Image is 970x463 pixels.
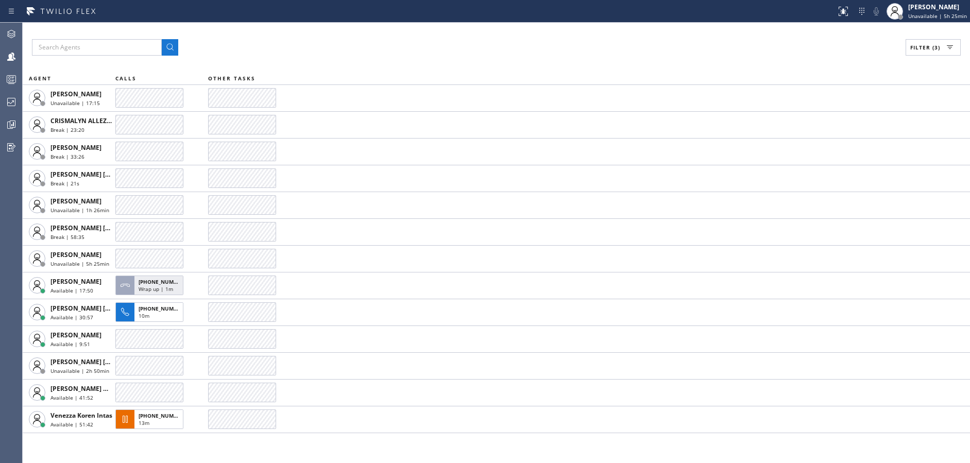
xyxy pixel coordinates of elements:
span: Unavailable | 17:15 [50,99,100,107]
button: [PHONE_NUMBER]10m [115,299,186,325]
span: Available | 41:52 [50,394,93,401]
span: 13m [139,419,149,426]
span: [PHONE_NUMBER] [139,278,185,285]
span: [PERSON_NAME] [50,277,101,286]
span: [PHONE_NUMBER] [139,305,185,312]
span: Break | 21s [50,180,79,187]
span: [PERSON_NAME] [50,250,101,259]
button: [PHONE_NUMBER]Wrap up | 1m [115,272,186,298]
span: Available | 51:42 [50,421,93,428]
span: CALLS [115,75,137,82]
span: CRISMALYN ALLEZER [50,116,114,125]
span: Filter (3) [910,44,940,51]
span: Wrap up | 1m [139,285,173,293]
span: 10m [139,312,149,319]
span: Unavailable | 1h 26min [50,207,109,214]
button: Mute [869,4,883,19]
span: Available | 30:57 [50,314,93,321]
span: [PERSON_NAME] [PERSON_NAME] [50,224,154,232]
span: [PERSON_NAME] [PERSON_NAME] [50,170,154,179]
span: [PERSON_NAME] [PERSON_NAME] Dahil [50,304,172,313]
span: [PHONE_NUMBER] [139,412,185,419]
span: Break | 58:35 [50,233,84,241]
span: Break | 33:26 [50,153,84,160]
button: Filter (3) [906,39,961,56]
span: [PERSON_NAME] [50,331,101,339]
span: Venezza Koren Intas [50,411,112,420]
input: Search Agents [32,39,162,56]
span: Available | 17:50 [50,287,93,294]
span: [PERSON_NAME] Guingos [50,384,128,393]
span: OTHER TASKS [208,75,256,82]
span: [PERSON_NAME] [PERSON_NAME] [50,357,154,366]
span: AGENT [29,75,52,82]
span: [PERSON_NAME] [50,197,101,205]
span: Unavailable | 5h 25min [908,12,967,20]
span: [PERSON_NAME] [50,90,101,98]
span: Break | 23:20 [50,126,84,133]
span: Unavailable | 5h 25min [50,260,109,267]
span: Available | 9:51 [50,340,90,348]
button: [PHONE_NUMBER]13m [115,406,186,432]
span: [PERSON_NAME] [50,143,101,152]
span: Unavailable | 2h 50min [50,367,109,374]
div: [PERSON_NAME] [908,3,967,11]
